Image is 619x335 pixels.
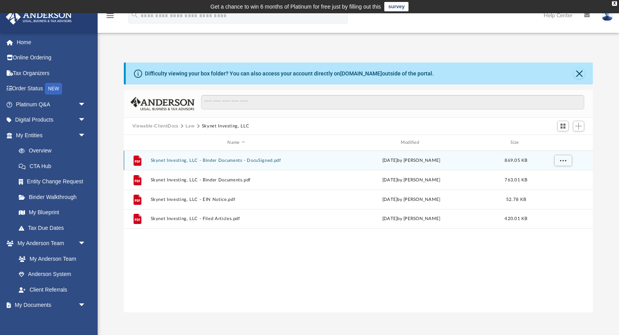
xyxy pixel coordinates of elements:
div: [DATE] by [PERSON_NAME] [325,177,497,184]
div: Difficulty viewing your box folder? You can also access your account directly on outside of the p... [145,70,434,78]
div: Get a chance to win 6 months of Platinum for free just by filling out this [210,2,381,11]
div: [DATE] by [PERSON_NAME] [325,196,497,203]
button: Skynet Investing, LLC - Filed Articles.pdf [150,216,322,221]
i: search [130,11,139,19]
div: Size [500,139,532,146]
a: Entity Change Request [11,174,98,190]
a: Binder Walkthrough [11,189,98,205]
div: Name [150,139,322,146]
span: arrow_drop_down [78,297,94,314]
a: menu [105,15,115,20]
button: Skynet Investing, LLC - Binder Documents.pdf [150,177,322,183]
span: 420.01 KB [505,217,527,221]
a: Digital Productsarrow_drop_down [5,112,98,128]
a: [DOMAIN_NAME] [340,70,382,77]
a: My Anderson Team [11,251,90,267]
button: Skynet Investing, LLC [202,123,250,130]
a: My Entitiesarrow_drop_down [5,127,98,143]
div: [DATE] by [PERSON_NAME] [325,157,497,164]
span: arrow_drop_down [78,97,94,113]
div: id [127,139,147,146]
button: Skynet Investing, LLC - Binder Documents - DocuSigned.pdf [150,158,322,163]
a: Overview [11,143,98,159]
a: My Documentsarrow_drop_down [5,297,94,313]
span: 763.01 KB [505,178,527,182]
button: Law [186,123,194,130]
div: id [535,139,590,146]
button: Add [573,121,585,132]
a: Online Ordering [5,50,98,66]
div: Modified [325,139,497,146]
a: Home [5,34,98,50]
a: Order StatusNEW [5,81,98,97]
a: Tax Organizers [5,65,98,81]
a: Anderson System [11,267,94,282]
img: Anderson Advisors Platinum Portal [4,9,74,25]
div: NEW [45,83,62,95]
a: My Blueprint [11,205,94,220]
a: Client Referrals [11,282,94,297]
div: grid [124,150,593,312]
a: Tax Due Dates [11,220,98,236]
span: arrow_drop_down [78,236,94,252]
button: More options [554,155,572,167]
span: 52.78 KB [506,197,526,202]
span: 869.05 KB [505,158,527,163]
button: Switch to Grid View [557,121,569,132]
a: My Anderson Teamarrow_drop_down [5,236,94,251]
input: Search files and folders [201,95,584,110]
button: Close [574,68,585,79]
div: close [612,1,617,6]
span: arrow_drop_down [78,112,94,128]
span: arrow_drop_down [78,127,94,143]
a: CTA Hub [11,158,98,174]
button: Viewable-ClientDocs [132,123,178,130]
a: Platinum Q&Aarrow_drop_down [5,97,98,112]
button: Skynet Investing, LLC - EIN Notice.pdf [150,197,322,202]
i: menu [105,11,115,20]
div: [DATE] by [PERSON_NAME] [325,215,497,222]
a: survey [384,2,409,11]
img: User Pic [601,10,613,21]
